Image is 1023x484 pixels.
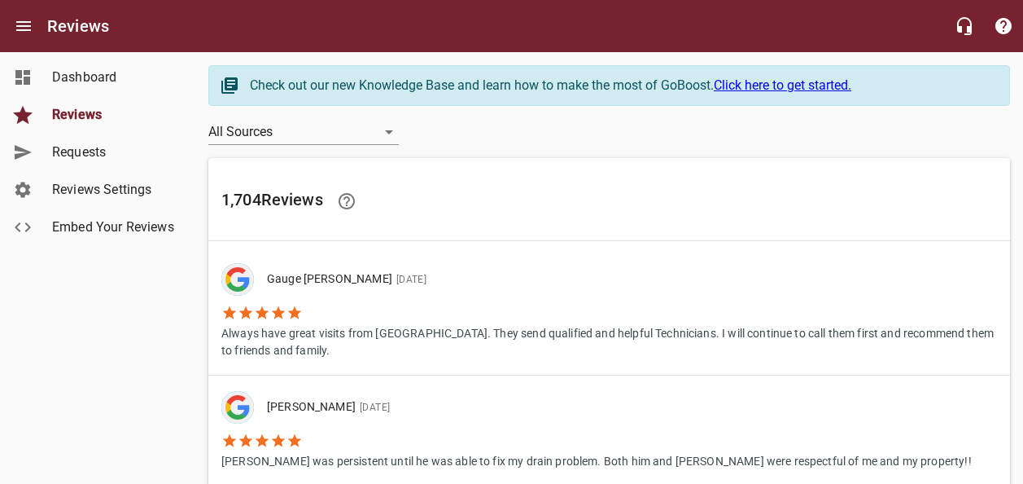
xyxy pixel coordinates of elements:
[4,7,43,46] button: Open drawer
[208,119,399,145] div: All Sources
[392,274,426,285] span: [DATE]
[714,77,851,93] a: Click here to get started.
[945,7,984,46] button: Live Chat
[984,7,1023,46] button: Support Portal
[221,391,254,424] div: Google
[52,218,176,237] span: Embed Your Reviews
[250,76,993,95] div: Check out our new Knowledge Base and learn how to make the most of GoBoost.
[221,182,997,221] h6: 1,704 Review s
[52,180,176,200] span: Reviews Settings
[327,182,366,221] a: Learn facts about why reviews are important
[47,13,109,39] h6: Reviews
[52,68,176,87] span: Dashboard
[267,398,959,416] p: [PERSON_NAME]
[221,263,254,296] div: Google
[208,248,1010,375] a: Gauge [PERSON_NAME][DATE]Always have great visits from [GEOGRAPHIC_DATA]. They send qualified and...
[221,263,254,296] img: google-dark.png
[221,321,997,359] p: Always have great visits from [GEOGRAPHIC_DATA]. They send qualified and helpful Technicians. I w...
[221,449,972,470] p: [PERSON_NAME] was persistent until he was able to fix my drain problem. Both him and [PERSON_NAME...
[52,105,176,125] span: Reviews
[52,143,176,162] span: Requests
[221,391,254,424] img: google-dark.png
[356,402,390,413] span: [DATE]
[267,271,984,288] p: Gauge [PERSON_NAME]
